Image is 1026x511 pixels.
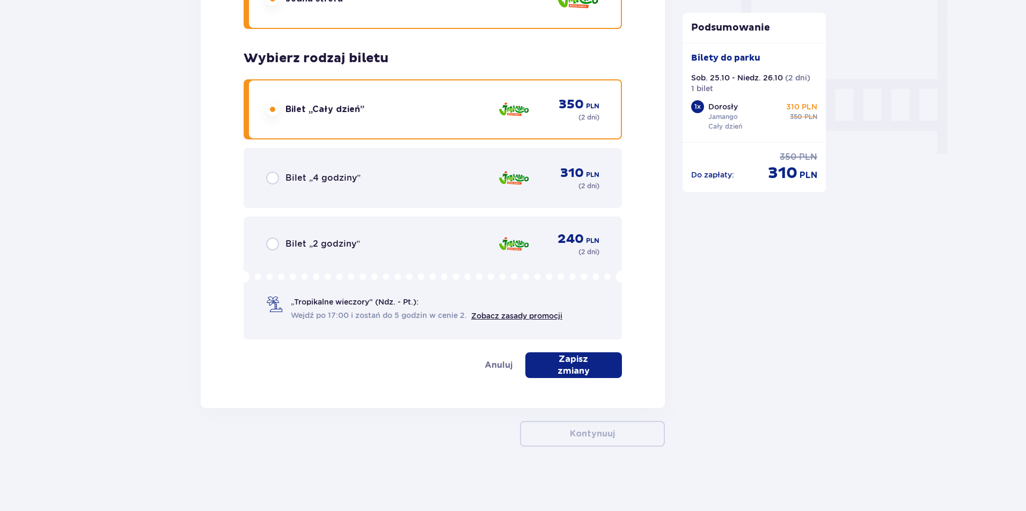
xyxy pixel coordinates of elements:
[708,122,742,131] p: Cały dzień
[285,238,360,250] span: Bilet „2 godziny”
[691,83,713,94] p: 1 bilet
[520,421,665,447] button: Kontynuuj
[785,72,810,83] p: ( 2 dni )
[291,310,467,321] span: Wejdź po 17:00 i zostań do 5 godzin w cenie 2.
[543,353,605,377] p: Zapisz zmiany
[498,98,530,121] img: Jamango
[285,172,361,184] span: Bilet „4 godziny”
[559,97,584,113] span: 350
[560,165,584,181] span: 310
[708,101,738,112] p: Dorosły
[586,101,599,111] span: PLN
[586,170,599,180] span: PLN
[768,163,797,183] span: 310
[691,100,704,113] div: 1 x
[498,233,530,255] img: Jamango
[485,359,512,372] a: Anuluj
[586,236,599,246] span: PLN
[691,169,734,180] p: Do zapłaty :
[780,151,797,163] span: 350
[578,247,599,257] p: ( 2 dni )
[525,352,622,378] button: Zapisz zmiany
[683,21,826,34] p: Podsumowanie
[691,72,783,83] p: Sob. 25.10 - Niedz. 26.10
[570,428,615,440] p: Kontynuuj
[471,312,562,320] a: Zobacz zasady promocji
[708,112,738,122] p: Jamango
[498,167,530,189] img: Jamango
[244,50,389,66] h4: Wybierz rodzaj biletu
[804,112,817,122] span: PLN
[578,113,599,122] p: ( 2 dni )
[285,103,364,115] span: Bilet „Cały dzień”
[786,101,817,112] p: 310 PLN
[691,52,760,64] p: Bilety do parku
[790,112,802,122] span: 350
[578,181,599,191] p: ( 2 dni )
[799,151,817,163] span: PLN
[291,297,419,307] span: „Tropikalne wieczory" (Ndz. - Pt.):
[800,169,817,181] span: PLN
[558,231,584,247] span: 240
